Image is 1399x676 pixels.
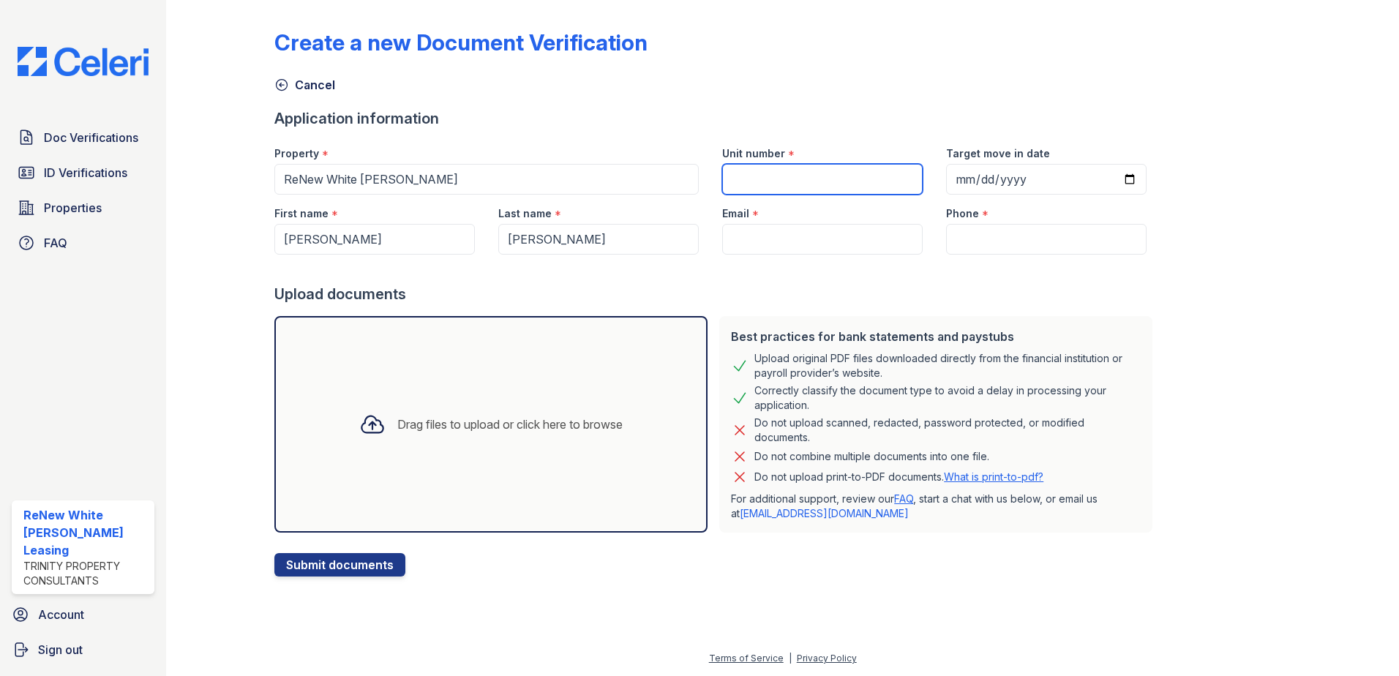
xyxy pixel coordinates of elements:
button: Submit documents [274,553,405,577]
span: ID Verifications [44,164,127,181]
label: Unit number [722,146,785,161]
div: Correctly classify the document type to avoid a delay in processing your application. [754,383,1141,413]
a: FAQ [894,492,913,505]
div: Create a new Document Verification [274,29,648,56]
span: FAQ [44,234,67,252]
label: Phone [946,206,979,221]
a: Doc Verifications [12,123,154,152]
a: Terms of Service [709,653,784,664]
span: Properties [44,199,102,217]
div: Best practices for bank statements and paystubs [731,328,1141,345]
span: Doc Verifications [44,129,138,146]
a: Properties [12,193,154,222]
a: Sign out [6,635,160,664]
div: Upload original PDF files downloaded directly from the financial institution or payroll provider’... [754,351,1141,380]
span: Sign out [38,641,83,658]
a: Cancel [274,76,335,94]
div: Do not upload scanned, redacted, password protected, or modified documents. [754,416,1141,445]
span: Account [38,606,84,623]
a: ID Verifications [12,158,154,187]
a: [EMAIL_ADDRESS][DOMAIN_NAME] [740,507,909,519]
div: | [789,653,792,664]
div: Trinity Property Consultants [23,559,149,588]
label: Target move in date [946,146,1050,161]
p: Do not upload print-to-PDF documents. [754,470,1043,484]
div: ReNew White [PERSON_NAME] Leasing [23,506,149,559]
label: Property [274,146,319,161]
label: Email [722,206,749,221]
a: Account [6,600,160,629]
a: FAQ [12,228,154,258]
div: Drag files to upload or click here to browse [397,416,623,433]
div: Do not combine multiple documents into one file. [754,448,989,465]
div: Application information [274,108,1158,129]
div: Upload documents [274,284,1158,304]
img: CE_Logo_Blue-a8612792a0a2168367f1c8372b55b34899dd931a85d93a1a3d3e32e68fde9ad4.png [6,47,160,76]
label: Last name [498,206,552,221]
p: For additional support, review our , start a chat with us below, or email us at [731,492,1141,521]
a: What is print-to-pdf? [944,470,1043,483]
a: Privacy Policy [797,653,857,664]
label: First name [274,206,329,221]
